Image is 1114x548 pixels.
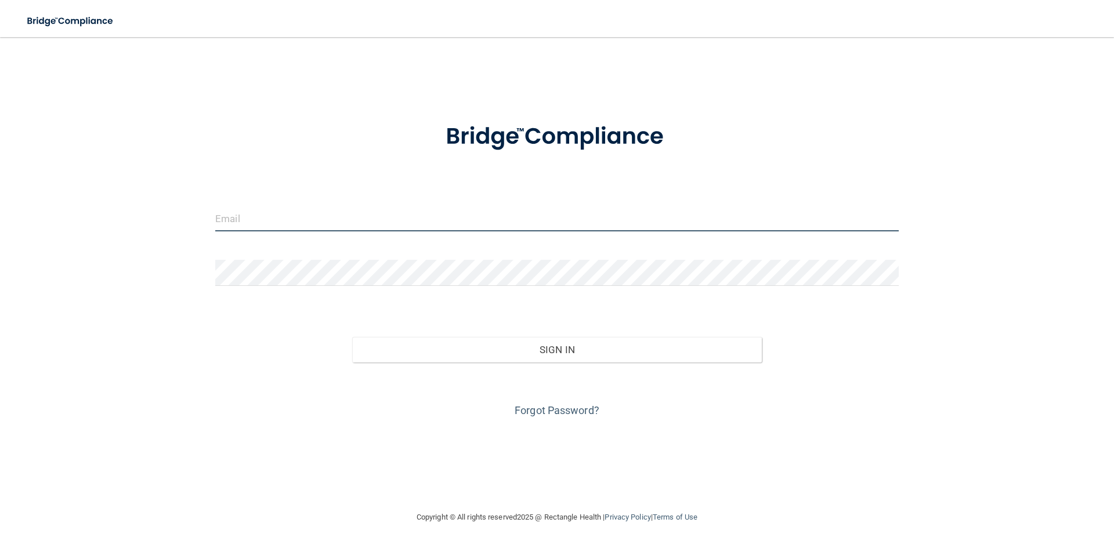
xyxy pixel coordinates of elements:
[605,513,650,521] a: Privacy Policy
[215,205,899,231] input: Email
[515,404,599,416] a: Forgot Password?
[17,9,124,33] img: bridge_compliance_login_screen.278c3ca4.svg
[653,513,697,521] a: Terms of Use
[345,499,769,536] div: Copyright © All rights reserved 2025 @ Rectangle Health | |
[422,107,692,167] img: bridge_compliance_login_screen.278c3ca4.svg
[352,337,762,362] button: Sign In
